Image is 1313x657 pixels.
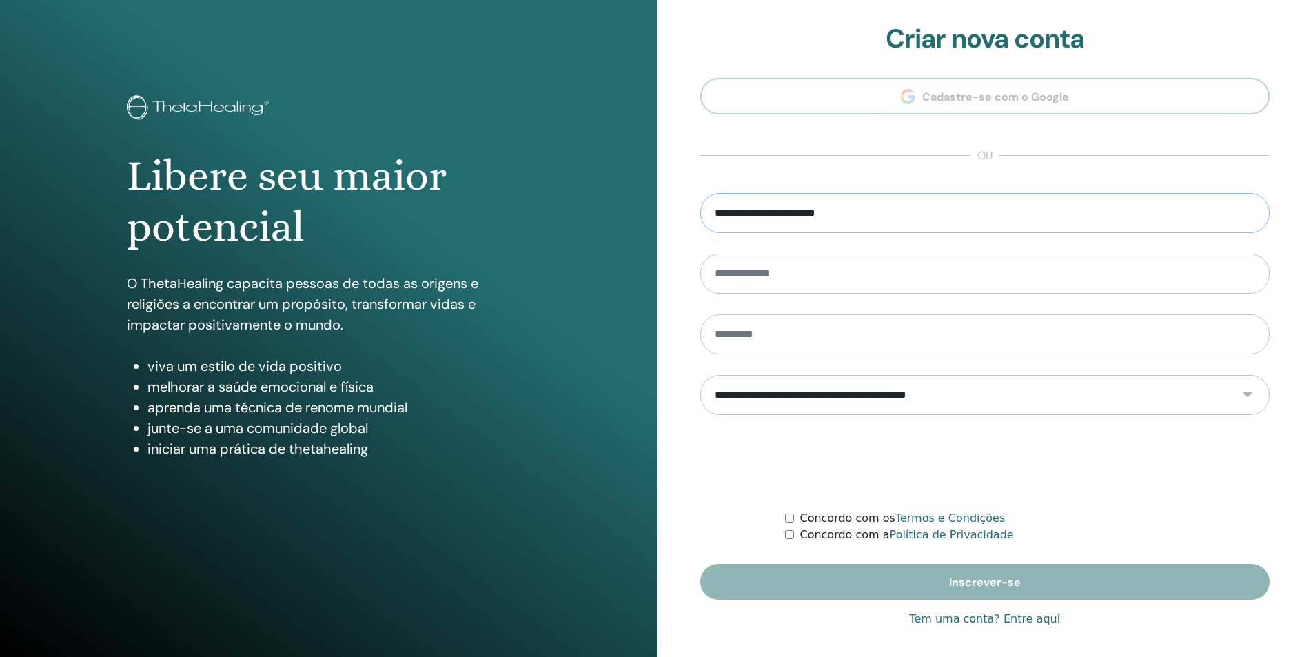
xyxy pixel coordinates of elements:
[800,528,889,541] font: Concordo com a
[890,528,1014,541] a: Política de Privacidade
[127,151,447,251] font: Libere seu maior potencial
[909,611,1060,627] a: Tem uma conta? Entre aqui
[147,398,407,416] font: aprenda uma técnica de renome mundial
[147,378,374,396] font: melhorar a saúde emocional e física
[977,148,993,163] font: ou
[880,436,1090,489] iframe: reCAPTCHA
[909,612,1060,625] font: Tem uma conta? Entre aqui
[147,419,368,437] font: junte-se a uma comunidade global
[886,21,1084,56] font: Criar nova conta
[895,512,1005,525] a: Termos e Condições
[127,274,478,334] font: O ThetaHealing capacita pessoas de todas as origens e religiões a encontrar um propósito, transfo...
[147,357,342,375] font: viva um estilo de vida positivo
[800,512,895,525] font: Concordo com os
[147,440,368,458] font: iniciar uma prática de thetahealing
